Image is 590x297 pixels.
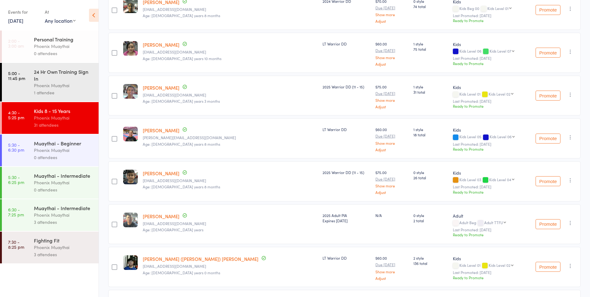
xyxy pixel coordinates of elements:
div: 0 attendees [34,154,93,161]
div: Kids Level 02 [489,263,510,267]
small: danielzchen85@gmail.com [143,221,318,226]
div: Phoenix Muaythai [34,211,93,219]
a: 4:30 -5:25 pmKids 8 - 15 YearsPhoenix Muaythai31 attendees [2,102,99,134]
a: [PERSON_NAME] [143,84,179,91]
button: Promote [536,262,560,272]
button: Promote [536,91,560,101]
div: Kids Level 01 [453,263,524,268]
a: Show more [375,55,408,59]
div: Any location [45,17,76,24]
span: 0 style [413,213,448,218]
div: Ready to Promote [453,232,524,237]
a: Show more [375,98,408,102]
small: prasup25@gmail.com [143,93,318,97]
div: Kids 8 - 15 Years [34,107,93,114]
div: Adult TTFU [484,220,503,224]
small: Due [DATE] [375,262,408,267]
span: 31 total [413,89,448,95]
div: 0 attendees [34,50,93,57]
div: At [45,7,76,17]
small: Due [DATE] [375,48,408,53]
time: 2:00 - 3:00 am [8,38,24,48]
button: Promote [536,5,560,15]
a: Adjust [375,190,408,194]
div: 0 attendees [34,186,93,193]
a: Adjust [375,62,408,66]
div: Kids [453,255,524,262]
time: 6:30 - 7:25 pm [8,207,24,217]
div: LT Warrior DD [323,127,371,132]
div: Kids Level 01 [487,6,509,10]
div: Kids [453,41,524,47]
a: Show more [375,141,408,145]
small: Last Promoted: [DATE] [453,270,524,275]
small: drfarooqsaeed@gmail.com [143,178,318,183]
div: Phoenix Muaythai [34,244,93,251]
div: Kids [453,84,524,90]
button: Promote [536,134,560,144]
img: image1757489389.png [123,213,138,227]
div: Kids [453,170,524,176]
img: image1747029996.png [123,84,138,99]
small: Due [DATE] [375,91,408,96]
img: image1722846824.png [123,255,138,270]
div: Ready to Promote [453,18,524,23]
div: 2025 Warrior DD (11 - 15) [323,170,371,175]
div: Kids Level 06 [453,49,524,54]
span: Age: [DEMOGRAPHIC_DATA] years 3 months [143,98,220,104]
button: Promote [536,176,560,186]
div: 24 Hr Own Training Sign In [34,68,93,82]
a: Adjust [375,19,408,23]
div: Kids Beg 00 [453,6,524,12]
a: 5:30 -6:30 pmMuaythai - BeginnerPhoenix Muaythai0 attendees [2,134,99,166]
div: LT Warrior DD [323,41,371,46]
div: Fighting Fit [34,237,93,244]
div: Phoenix Muaythai [34,43,93,50]
img: image1722659292.png [123,41,138,56]
small: qnixkim@gmail.com [143,264,318,268]
small: Last Promoted: [DATE] [453,142,524,146]
div: 2025 Warrior DD (11 - 15) [323,84,371,89]
a: 7:30 -8:25 pmFighting FitPhoenix Muaythai3 attendees [2,232,99,263]
a: 6:30 -7:25 pmMuaythai - IntermediatePhoenix Muaythai3 attendees [2,199,99,231]
div: Ready to Promote [453,275,524,280]
small: Last Promoted: [DATE] [453,56,524,60]
img: image1753158864.png [123,170,138,184]
a: [PERSON_NAME] [143,170,179,177]
time: 5:00 - 11:45 pm [8,71,25,81]
div: Kids Level 01 [453,92,524,97]
span: Age: [DEMOGRAPHIC_DATA] years 8 months [143,141,220,147]
div: Phoenix Muaythai [34,114,93,121]
div: Phoenix Muaythai [34,82,93,89]
button: Promote [536,219,560,229]
div: Kids [453,127,524,133]
span: Age: [DEMOGRAPHIC_DATA] years 0 months [143,270,220,275]
time: 7:30 - 8:25 pm [8,239,24,249]
a: Show more [375,184,408,188]
div: Kids Level 07 [490,49,511,53]
time: 5:30 - 6:25 pm [8,175,24,185]
div: Phoenix Muaythai [34,179,93,186]
div: Muaythai - Intermediate [34,205,93,211]
div: Kids Level 04 [489,177,511,181]
span: 1 style [413,127,448,132]
div: $75.00 [375,170,408,194]
div: Phoenix Muaythai [34,147,93,154]
span: 1 style [413,41,448,46]
span: 2 total [413,218,448,223]
small: Last Promoted: [DATE] [453,185,524,189]
a: [PERSON_NAME] [143,127,179,134]
div: 3 attendees [34,219,93,226]
div: N/A [375,213,408,218]
div: $60.00 [375,41,408,66]
div: Kids Level 06 [490,134,512,139]
div: LT Warrior DD [323,255,371,261]
a: Adjust [375,276,408,280]
time: 5:30 - 6:30 pm [8,142,24,152]
span: Age: [DEMOGRAPHIC_DATA] years 10 months [143,56,221,61]
span: Age: [DEMOGRAPHIC_DATA] years [143,227,203,232]
div: Ready to Promote [453,189,524,195]
a: 5:30 -6:25 pmMuaythai - IntermediatePhoenix Muaythai0 attendees [2,167,99,199]
button: Promote [536,48,560,58]
span: Age: [DEMOGRAPHIC_DATA] years 8 months [143,184,220,189]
